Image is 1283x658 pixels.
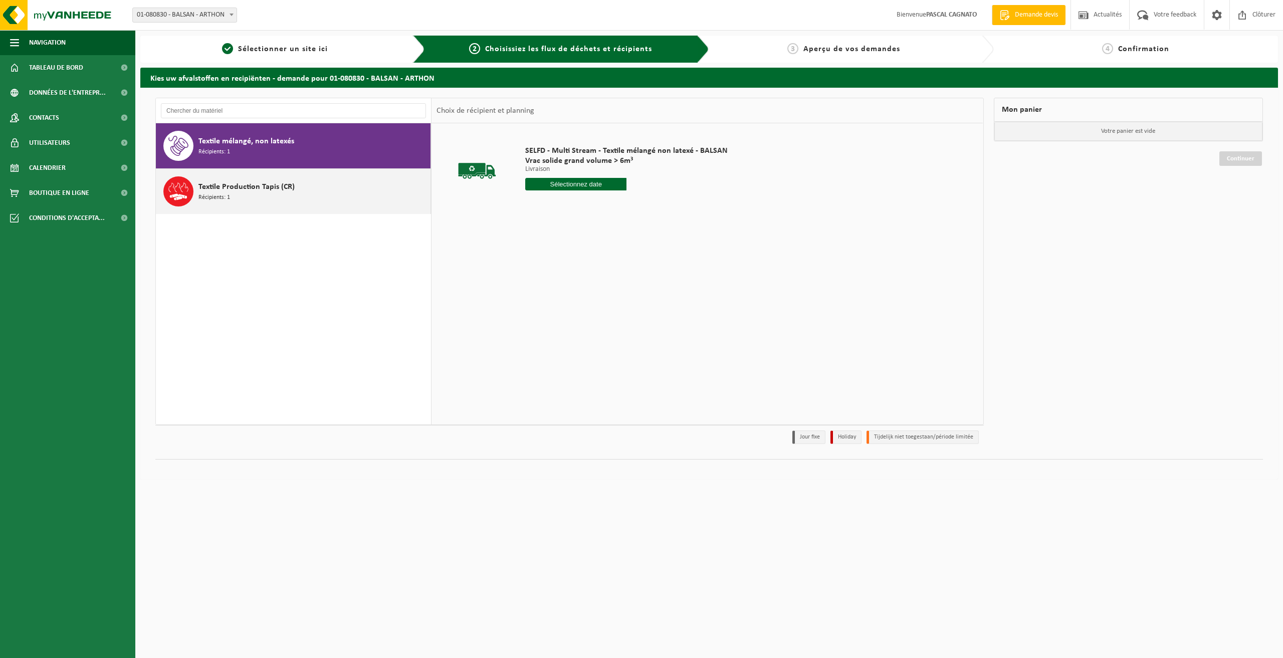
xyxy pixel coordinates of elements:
[992,5,1065,25] a: Demande devis
[29,205,105,231] span: Conditions d'accepta...
[867,430,979,444] li: Tijdelijk niet toegestaan/période limitée
[792,430,825,444] li: Jour fixe
[145,43,405,55] a: 1Sélectionner un site ici
[830,430,862,444] li: Holiday
[198,181,295,193] span: Textile Production Tapis (CR)
[29,130,70,155] span: Utilisateurs
[994,98,1263,122] div: Mon panier
[525,166,728,173] p: Livraison
[787,43,798,54] span: 3
[29,180,89,205] span: Boutique en ligne
[132,8,237,23] span: 01-080830 - BALSAN - ARTHON
[29,105,59,130] span: Contacts
[1219,151,1262,166] a: Continuer
[238,45,328,53] span: Sélectionner un site ici
[156,169,431,214] button: Textile Production Tapis (CR) Récipients: 1
[222,43,233,54] span: 1
[198,193,230,202] span: Récipients: 1
[994,122,1263,141] p: Votre panier est vide
[432,98,539,123] div: Choix de récipient et planning
[803,45,900,53] span: Aperçu de vos demandes
[926,11,977,19] strong: PASCAL CAGNATO
[29,155,66,180] span: Calendrier
[1118,45,1169,53] span: Confirmation
[133,8,237,22] span: 01-080830 - BALSAN - ARTHON
[525,178,626,190] input: Sélectionnez date
[198,135,294,147] span: Textile mélangé, non latexés
[1102,43,1113,54] span: 4
[198,147,230,157] span: Récipients: 1
[29,80,106,105] span: Données de l'entrepr...
[161,103,426,118] input: Chercher du matériel
[525,146,728,156] span: SELFD - Multi Stream - Textile mélangé non latexé - BALSAN
[469,43,480,54] span: 2
[156,123,431,169] button: Textile mélangé, non latexés Récipients: 1
[29,30,66,55] span: Navigation
[525,156,728,166] span: Vrac solide grand volume > 6m³
[29,55,83,80] span: Tableau de bord
[485,45,652,53] span: Choisissiez les flux de déchets et récipients
[1012,10,1060,20] span: Demande devis
[140,68,1278,87] h2: Kies uw afvalstoffen en recipiënten - demande pour 01-080830 - BALSAN - ARTHON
